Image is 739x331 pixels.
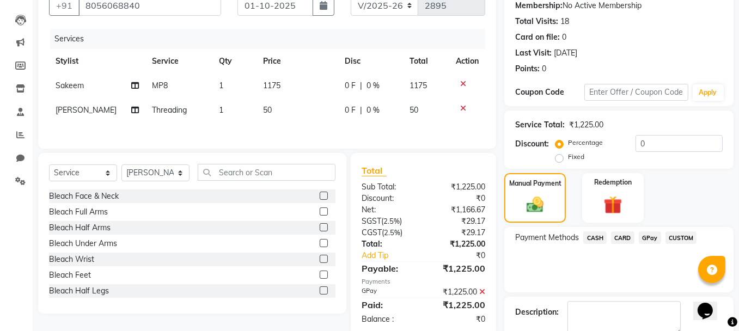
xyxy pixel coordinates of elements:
[56,105,117,115] span: [PERSON_NAME]
[515,16,558,27] div: Total Visits:
[410,81,427,90] span: 1175
[424,314,494,325] div: ₹0
[362,277,485,286] div: Payments
[639,231,661,244] span: GPay
[152,105,187,115] span: Threading
[515,63,540,75] div: Points:
[49,222,111,234] div: Bleach Half Arms
[569,119,603,131] div: ₹1,225.00
[360,80,362,91] span: |
[145,49,212,73] th: Service
[345,80,356,91] span: 0 F
[219,81,223,90] span: 1
[583,231,607,244] span: CASH
[403,49,449,73] th: Total
[515,47,552,59] div: Last Visit:
[353,216,424,227] div: ( )
[219,105,223,115] span: 1
[424,238,494,250] div: ₹1,225.00
[435,250,493,261] div: ₹0
[665,231,697,244] span: CUSTOM
[568,138,603,148] label: Percentage
[562,32,566,43] div: 0
[353,250,435,261] a: Add Tip
[383,217,400,225] span: 2.5%
[360,105,362,116] span: |
[611,231,634,244] span: CARD
[198,164,335,181] input: Search or Scan
[362,165,387,176] span: Total
[554,47,577,59] div: [DATE]
[424,227,494,238] div: ₹29.17
[49,191,119,202] div: Bleach Face & Neck
[338,49,403,73] th: Disc
[568,152,584,162] label: Fixed
[49,254,94,265] div: Bleach Wrist
[521,195,549,215] img: _cash.svg
[353,193,424,204] div: Discount:
[367,105,380,116] span: 0 %
[584,84,688,101] input: Enter Offer / Coupon Code
[515,32,560,43] div: Card on file:
[56,81,84,90] span: Sakeem
[515,138,549,150] div: Discount:
[345,105,356,116] span: 0 F
[353,314,424,325] div: Balance :
[353,227,424,238] div: ( )
[515,232,579,243] span: Payment Methods
[49,269,91,281] div: Bleach Feet
[49,238,117,249] div: Bleach Under Arms
[353,181,424,193] div: Sub Total:
[152,81,168,90] span: MP8
[256,49,338,73] th: Price
[353,298,424,311] div: Paid:
[49,206,108,218] div: Bleach Full Arms
[449,49,485,73] th: Action
[509,179,561,188] label: Manual Payment
[515,87,584,98] div: Coupon Code
[362,228,382,237] span: CGST
[49,285,109,297] div: Bleach Half Legs
[424,286,494,298] div: ₹1,225.00
[410,105,418,115] span: 50
[353,238,424,250] div: Total:
[212,49,257,73] th: Qty
[424,298,494,311] div: ₹1,225.00
[362,216,381,226] span: SGST
[353,262,424,275] div: Payable:
[367,80,380,91] span: 0 %
[424,262,494,275] div: ₹1,225.00
[263,81,280,90] span: 1175
[424,181,494,193] div: ₹1,225.00
[49,49,145,73] th: Stylist
[560,16,569,27] div: 18
[424,193,494,204] div: ₹0
[515,307,559,318] div: Description:
[693,84,724,101] button: Apply
[693,287,728,320] iframe: chat widget
[594,177,632,187] label: Redemption
[353,204,424,216] div: Net:
[353,286,424,298] div: GPay
[263,105,272,115] span: 50
[384,228,400,237] span: 2.5%
[542,63,546,75] div: 0
[598,194,627,217] img: _gift.svg
[424,204,494,216] div: ₹1,166.67
[50,29,493,49] div: Services
[424,216,494,227] div: ₹29.17
[515,119,565,131] div: Service Total:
